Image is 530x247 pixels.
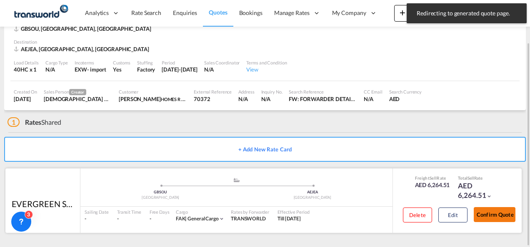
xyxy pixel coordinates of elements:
[113,66,130,73] div: Yes
[237,195,389,200] div: [GEOGRAPHIC_DATA]
[364,95,382,103] div: N/A
[289,95,357,103] div: FW: FORWARDER DETAILS FOR - Stock Transfer- Mee-go Warehouse -DXB
[415,175,450,181] div: Freight Rate
[239,9,262,16] span: Bookings
[403,207,432,222] button: Delete
[194,95,232,103] div: 70372
[150,215,151,222] div: -
[415,181,450,189] div: AED 6,264.51
[238,95,254,103] div: N/A
[14,45,151,53] div: AEJEA, Jebel Ali, Middle East
[231,215,269,222] div: TRANSWORLD
[289,89,357,95] div: Search Reference
[232,178,242,182] md-icon: assets/icons/custom/ship-fill.svg
[474,207,515,222] button: Confirm Quote
[458,175,500,181] div: Total Rate
[204,59,240,66] div: Sales Coordinator
[85,195,237,200] div: [GEOGRAPHIC_DATA]
[85,215,109,222] div: -
[131,9,161,16] span: Rate Search
[14,66,39,73] div: 40HC x 1
[277,215,301,222] span: Till [DATE]
[389,95,422,103] div: AED
[85,190,237,195] div: GBSOU
[12,198,74,210] div: EVERGREEN SHIPPING AGENCY CO.(UAE) LLC / TDWC- DUB
[117,215,141,222] div: -
[204,66,240,73] div: N/A
[14,39,516,45] div: Destination
[75,59,106,66] div: Incoterms
[162,66,197,73] div: 30 Sep 2025
[12,4,69,22] img: f753ae806dec11f0841701cdfdf085c0.png
[137,59,155,66] div: Stuffing
[397,9,429,16] span: New
[231,209,269,215] div: Rates by Forwarder
[209,9,227,16] span: Quotes
[277,215,301,222] div: Till 29 Sep 2025
[14,89,37,95] div: Created On
[150,209,170,215] div: Free Days
[486,193,492,199] md-icon: icon-chevron-down
[219,216,225,222] md-icon: icon-chevron-down
[185,215,187,222] span: |
[261,95,282,103] div: N/A
[438,207,467,222] button: Edit
[274,9,310,17] span: Manage Rates
[394,5,432,22] button: icon-plus 400-fgNewicon-chevron-down
[119,95,187,103] div: Abhay S
[173,9,197,16] span: Enquiries
[246,59,287,66] div: Terms and Condition
[69,89,86,95] span: Creator
[44,89,112,95] div: Sales Person
[389,89,422,95] div: Search Currency
[45,59,68,66] div: Cargo Type
[7,118,61,127] div: Shared
[4,137,526,162] button: + Add New Rate Card
[261,89,282,95] div: Inquiry No.
[25,118,42,126] span: Rates
[75,66,87,73] div: EXW
[238,89,254,95] div: Address
[44,95,112,103] div: Irishi Kiran
[458,181,500,201] div: AED 6,264.51
[161,96,217,102] span: HOMES R US TRADING LLC
[113,59,130,66] div: Customs
[85,9,109,17] span: Analytics
[414,9,519,17] span: Redirecting to generated quote page.
[21,25,151,32] span: GBSOU, [GEOGRAPHIC_DATA], [GEOGRAPHIC_DATA]
[467,175,474,180] span: Sell
[176,215,219,222] div: general cargo
[119,89,187,95] div: Customer
[85,209,109,215] div: Sailing Date
[14,25,153,32] div: GBSOU, Southampton, Europe
[231,215,266,222] span: TRANSWORLD
[117,209,141,215] div: Transit Time
[137,66,155,73] div: Factory Stuffing
[194,89,232,95] div: External Reference
[397,7,407,17] md-icon: icon-plus 400-fg
[7,117,20,127] span: 1
[162,59,197,66] div: Period
[364,89,382,95] div: CC Email
[87,66,106,73] div: - import
[176,215,188,222] span: FAK
[45,66,68,73] div: N/A
[430,175,437,180] span: Sell
[14,59,39,66] div: Load Details
[14,95,37,103] div: 24 Sep 2025
[246,66,287,73] div: View
[277,209,309,215] div: Effective Period
[332,9,366,17] span: My Company
[176,209,225,215] div: Cargo
[237,190,389,195] div: AEJEA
